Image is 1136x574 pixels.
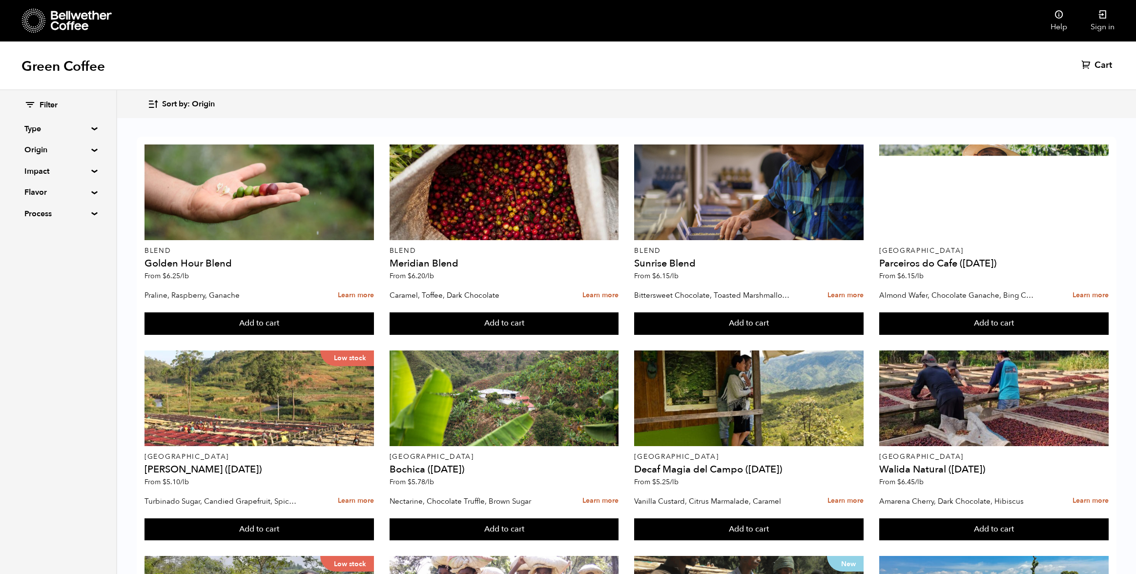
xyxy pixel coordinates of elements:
span: $ [652,271,656,281]
h4: Golden Hour Blend [145,259,374,268]
a: Learn more [338,285,374,306]
bdi: 5.25 [652,477,679,487]
span: From [145,271,189,281]
p: Low stock [320,556,374,572]
span: /lb [180,477,189,487]
p: Blend [634,247,864,254]
p: Blend [390,247,619,254]
span: From [390,271,434,281]
summary: Type [24,123,92,135]
bdi: 6.15 [897,271,924,281]
bdi: 5.78 [408,477,434,487]
h4: Sunrise Blend [634,259,864,268]
h4: Bochica ([DATE]) [390,465,619,474]
p: [GEOGRAPHIC_DATA] [634,453,864,460]
button: Add to cart [390,518,619,541]
span: /lb [670,477,679,487]
summary: Flavor [24,186,92,198]
span: /lb [425,477,434,487]
h1: Green Coffee [21,58,105,75]
span: /lb [425,271,434,281]
p: Bittersweet Chocolate, Toasted Marshmallow, Candied Orange, Praline [634,288,790,303]
h4: Meridian Blend [390,259,619,268]
summary: Origin [24,144,92,156]
button: Add to cart [145,518,374,541]
p: Nectarine, Chocolate Truffle, Brown Sugar [390,494,545,509]
span: $ [897,477,901,487]
span: From [145,477,189,487]
button: Add to cart [634,518,864,541]
p: Praline, Raspberry, Ganache [145,288,300,303]
p: [GEOGRAPHIC_DATA] [879,453,1109,460]
summary: Impact [24,165,92,177]
h4: Decaf Magia del Campo ([DATE]) [634,465,864,474]
span: From [879,477,924,487]
a: Learn more [1073,285,1109,306]
button: Add to cart [634,312,864,335]
p: Amarena Cherry, Dark Chocolate, Hibiscus [879,494,1035,509]
span: /lb [915,271,924,281]
span: $ [897,271,901,281]
p: Caramel, Toffee, Dark Chocolate [390,288,545,303]
bdi: 6.15 [652,271,679,281]
bdi: 6.25 [163,271,189,281]
button: Sort by: Origin [147,93,215,116]
span: Filter [40,100,58,111]
span: $ [408,477,412,487]
span: Sort by: Origin [162,99,215,110]
span: From [879,271,924,281]
a: Cart [1081,60,1115,71]
p: Almond Wafer, Chocolate Ganache, Bing Cherry [879,288,1035,303]
p: Low stock [320,350,374,366]
h4: Walida Natural ([DATE]) [879,465,1109,474]
button: Add to cart [879,312,1109,335]
p: New [827,556,864,572]
p: Turbinado Sugar, Candied Grapefruit, Spiced Plum [145,494,300,509]
a: Learn more [582,491,619,512]
h4: Parceiros do Cafe ([DATE]) [879,259,1109,268]
span: $ [408,271,412,281]
span: $ [163,477,166,487]
p: Blend [145,247,374,254]
span: /lb [915,477,924,487]
p: [GEOGRAPHIC_DATA] [145,453,374,460]
a: Learn more [1073,491,1109,512]
p: [GEOGRAPHIC_DATA] [879,247,1109,254]
a: Learn more [338,491,374,512]
a: Low stock [145,350,374,446]
p: [GEOGRAPHIC_DATA] [390,453,619,460]
button: Add to cart [390,312,619,335]
span: From [634,271,679,281]
span: /lb [180,271,189,281]
p: Vanilla Custard, Citrus Marmalade, Caramel [634,494,790,509]
span: Cart [1095,60,1112,71]
span: $ [163,271,166,281]
span: /lb [670,271,679,281]
button: Add to cart [879,518,1109,541]
h4: [PERSON_NAME] ([DATE]) [145,465,374,474]
button: Add to cart [145,312,374,335]
a: Learn more [582,285,619,306]
summary: Process [24,208,92,220]
bdi: 6.45 [897,477,924,487]
a: Learn more [827,285,864,306]
span: $ [652,477,656,487]
a: Learn more [827,491,864,512]
span: From [390,477,434,487]
bdi: 5.10 [163,477,189,487]
span: From [634,477,679,487]
bdi: 6.20 [408,271,434,281]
